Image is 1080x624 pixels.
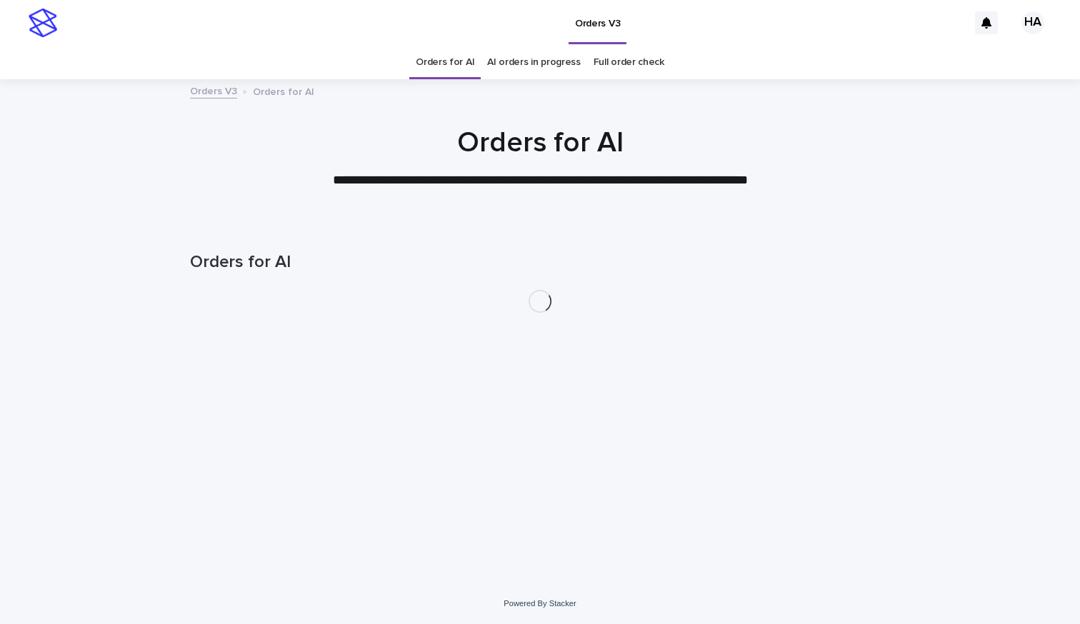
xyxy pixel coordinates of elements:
[1021,11,1044,34] div: HA
[29,9,57,37] img: stacker-logo-s-only.png
[253,83,314,99] p: Orders for AI
[190,126,890,160] h1: Orders for AI
[190,82,237,99] a: Orders V3
[190,252,890,273] h1: Orders for AI
[504,599,576,608] a: Powered By Stacker
[487,46,581,79] a: AI orders in progress
[416,46,474,79] a: Orders for AI
[594,46,664,79] a: Full order check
